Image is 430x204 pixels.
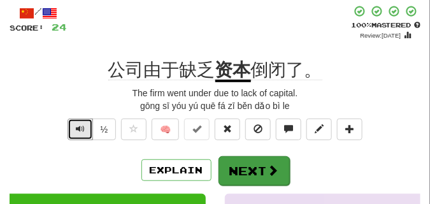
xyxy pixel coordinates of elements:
[121,119,147,140] button: Favorite sentence (alt+f)
[215,119,240,140] button: Reset to 0% Mastered (alt+r)
[10,24,44,32] span: Score:
[141,159,211,181] button: Explain
[68,119,93,140] button: Play sentence audio (ctl+space)
[10,5,67,21] div: /
[10,87,420,99] div: The firm went under due to lack of capital.
[219,156,290,186] button: Next
[184,119,210,140] button: Set this sentence to 100% Mastered (alt+m)
[351,20,420,29] div: Mastered
[306,119,332,140] button: Edit sentence (alt+d)
[215,60,251,82] u: 资本
[337,119,362,140] button: Add to collection (alt+a)
[108,60,215,80] span: 公司由于缺乏
[65,119,117,147] div: Text-to-speech controls
[351,21,371,29] span: 100 %
[10,99,420,112] div: gōng sī yóu yú quē fá zī běn dǎo bì le
[152,119,179,140] button: 🧠
[276,119,301,140] button: Discuss sentence (alt+u)
[245,119,271,140] button: Ignore sentence (alt+i)
[92,119,117,140] button: ½
[251,60,322,80] span: 倒闭了。
[361,32,401,39] small: Review: [DATE]
[52,22,67,33] span: 24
